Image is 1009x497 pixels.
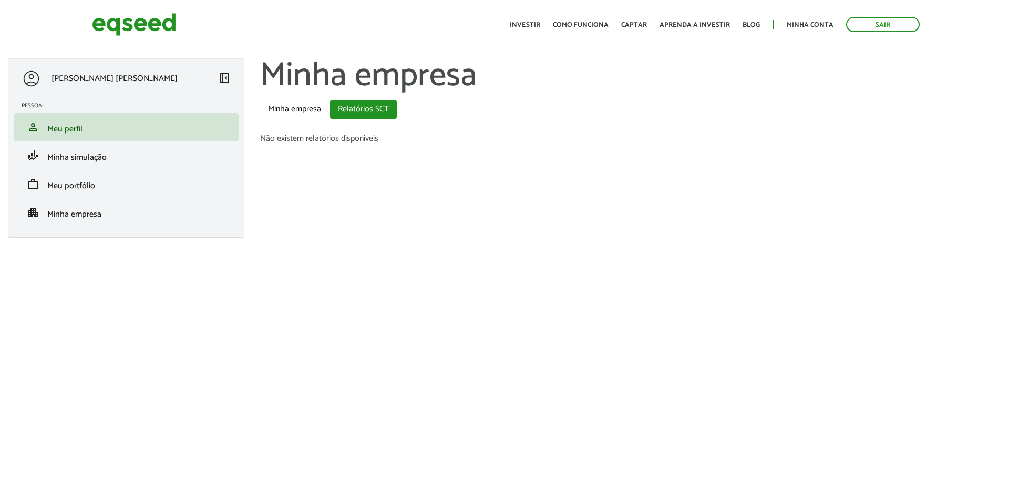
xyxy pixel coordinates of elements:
span: work [27,178,39,190]
a: Minha conta [787,22,833,28]
a: Blog [743,22,760,28]
span: finance_mode [27,149,39,162]
li: Meu portfólio [14,170,239,198]
h1: Minha empresa [260,58,1001,95]
a: Sair [846,17,920,32]
a: Captar [621,22,647,28]
a: Investir [510,22,540,28]
a: Colapsar menu [218,72,231,86]
img: EqSeed [92,11,176,38]
p: [PERSON_NAME] [PERSON_NAME] [52,74,178,84]
span: Meu perfil [47,122,83,136]
section: Não existem relatórios disponíveis [260,135,1001,143]
a: Aprenda a investir [660,22,730,28]
span: left_panel_close [218,72,231,84]
a: personMeu perfil [22,121,231,134]
li: Meu perfil [14,113,239,141]
a: Minha empresa [260,100,329,119]
a: finance_modeMinha simulação [22,149,231,162]
a: apartmentMinha empresa [22,206,231,219]
span: apartment [27,206,39,219]
h2: Pessoal [22,103,239,109]
a: Como funciona [553,22,609,28]
a: workMeu portfólio [22,178,231,190]
li: Minha simulação [14,141,239,170]
a: Relatórios SCT [330,100,397,119]
span: person [27,121,39,134]
span: Meu portfólio [47,179,95,193]
li: Minha empresa [14,198,239,227]
span: Minha empresa [47,207,101,221]
span: Minha simulação [47,150,107,165]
